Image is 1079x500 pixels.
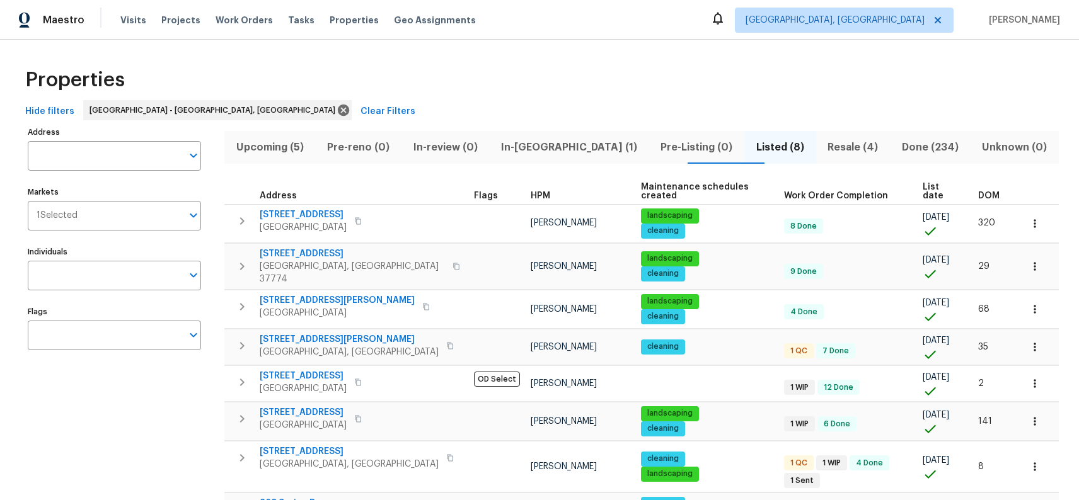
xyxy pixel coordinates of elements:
[161,14,200,26] span: Projects
[43,14,84,26] span: Maestro
[531,343,597,351] span: [PERSON_NAME]
[642,225,684,236] span: cleaning
[923,336,949,345] span: [DATE]
[361,104,415,120] span: Clear Filters
[642,253,698,264] span: landscaping
[978,219,995,227] span: 320
[785,382,814,393] span: 1 WIP
[531,219,597,227] span: [PERSON_NAME]
[817,346,854,356] span: 7 Done
[784,191,888,200] span: Work Order Completion
[923,213,949,222] span: [DATE]
[323,139,393,156] span: Pre-reno (0)
[923,456,949,465] span: [DATE]
[642,268,684,279] span: cleaning
[978,379,984,388] span: 2
[785,307,822,317] span: 4 Done
[923,373,949,382] span: [DATE]
[185,326,202,344] button: Open
[531,462,597,471] span: [PERSON_NAME]
[642,296,698,307] span: landscaping
[923,183,957,200] span: List date
[260,247,445,260] span: [STREET_ADDRESS]
[20,100,79,123] button: Hide filters
[531,305,597,314] span: [PERSON_NAME]
[978,305,990,314] span: 68
[642,311,684,322] span: cleaning
[260,307,415,319] span: [GEOGRAPHIC_DATA]
[978,139,1051,156] span: Unknown (0)
[25,104,74,120] span: Hide filters
[260,221,347,234] span: [GEOGRAPHIC_DATA]
[824,139,882,156] span: Resale (4)
[923,411,949,419] span: [DATE]
[37,210,78,221] span: 1 Selected
[642,469,698,479] span: landscaping
[260,294,415,307] span: [STREET_ADDRESS][PERSON_NAME]
[785,419,814,429] span: 1 WIP
[497,139,641,156] span: In-[GEOGRAPHIC_DATA] (1)
[923,256,949,264] span: [DATE]
[785,221,822,232] span: 8 Done
[851,458,888,469] span: 4 Done
[216,14,273,26] span: Work Orders
[978,191,1000,200] span: DOM
[897,139,962,156] span: Done (234)
[531,191,550,200] span: HPM
[642,408,698,419] span: landscaping
[978,262,990,271] span: 29
[185,207,202,224] button: Open
[260,406,347,419] span: [STREET_ADDRESS]
[28,188,201,196] label: Markets
[89,104,340,116] span: [GEOGRAPHIC_DATA] - [GEOGRAPHIC_DATA], [GEOGRAPHIC_DATA]
[260,370,347,382] span: [STREET_ADDRESS]
[531,379,597,388] span: [PERSON_NAME]
[657,139,737,156] span: Pre-Listing (0)
[642,210,698,221] span: landscaping
[288,16,314,25] span: Tasks
[260,260,445,285] span: [GEOGRAPHIC_DATA], [GEOGRAPHIC_DATA] 37774
[232,139,308,156] span: Upcoming (5)
[260,458,439,470] span: [GEOGRAPHIC_DATA], [GEOGRAPHIC_DATA]
[28,308,201,315] label: Flags
[260,191,297,200] span: Address
[28,128,201,136] label: Address
[185,266,202,284] button: Open
[819,382,858,393] span: 12 Done
[260,208,347,221] span: [STREET_ADDRESS]
[409,139,482,156] span: In-review (0)
[120,14,146,26] span: Visits
[817,458,846,469] span: 1 WIP
[394,14,476,26] span: Geo Assignments
[474,191,498,200] span: Flags
[978,343,988,351] span: 35
[923,298,949,307] span: [DATE]
[531,262,597,271] span: [PERSON_NAME]
[978,462,984,471] span: 8
[785,458,812,469] span: 1 QC
[474,372,520,387] span: OD Select
[185,147,202,164] button: Open
[330,14,379,26] span: Properties
[785,346,812,356] span: 1 QC
[752,139,808,156] span: Listed (8)
[260,333,439,346] span: [STREET_ADDRESS][PERSON_NAME]
[642,341,684,352] span: cleaning
[785,266,822,277] span: 9 Done
[978,417,992,426] span: 141
[355,100,420,123] button: Clear Filters
[28,248,201,256] label: Individuals
[642,453,684,464] span: cleaning
[83,100,352,120] div: [GEOGRAPHIC_DATA] - [GEOGRAPHIC_DATA], [GEOGRAPHIC_DATA]
[746,14,925,26] span: [GEOGRAPHIC_DATA], [GEOGRAPHIC_DATA]
[785,475,819,486] span: 1 Sent
[984,14,1060,26] span: [PERSON_NAME]
[641,183,763,200] span: Maintenance schedules created
[260,445,439,458] span: [STREET_ADDRESS]
[642,423,684,434] span: cleaning
[260,382,347,395] span: [GEOGRAPHIC_DATA]
[260,419,347,431] span: [GEOGRAPHIC_DATA]
[819,419,855,429] span: 6 Done
[531,417,597,426] span: [PERSON_NAME]
[260,346,439,358] span: [GEOGRAPHIC_DATA], [GEOGRAPHIC_DATA]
